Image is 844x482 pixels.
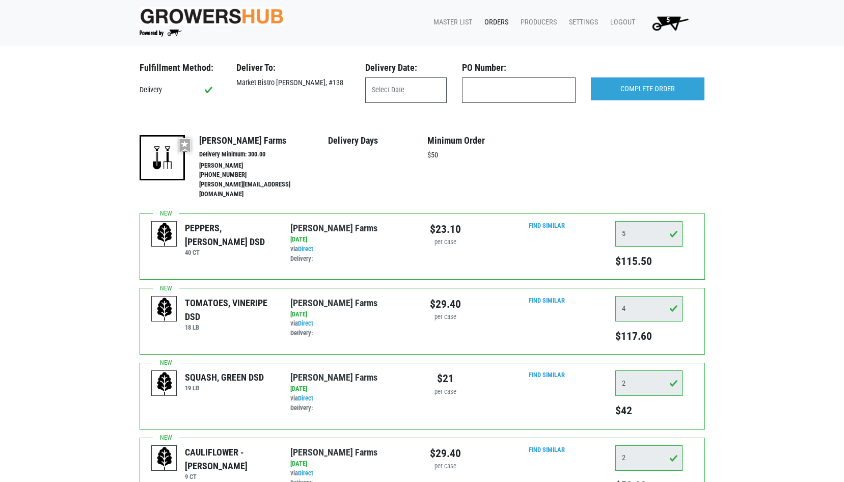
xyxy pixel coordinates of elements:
div: Market Bistro [PERSON_NAME], #138 [229,77,358,89]
div: Delivery: [290,404,414,413]
img: original-fc7597fdc6adbb9d0e2ae620e786d1a2.jpg [140,7,284,25]
input: Qty [615,445,683,471]
h3: Delivery Date: [365,62,447,73]
a: Master List [425,13,476,32]
div: SQUASH, GREEN DSD [185,370,264,384]
div: via [290,319,414,338]
h6: 40 CT [185,249,275,256]
div: Delivery: [290,329,414,338]
div: $21 [430,370,461,387]
img: placeholder-variety-43d6402dacf2d531de610a020419775a.svg [152,297,177,322]
h4: Delivery Days [328,135,427,146]
h6: 18 LB [185,324,275,331]
a: Find Similar [529,446,565,453]
img: Powered by Big Wheelbarrow [140,30,182,37]
div: [DATE] [290,459,414,469]
div: $29.40 [430,296,461,312]
div: [DATE] [290,235,414,245]
div: CAULIFLOWER - [PERSON_NAME] [185,445,275,473]
div: per case [430,312,461,322]
a: [PERSON_NAME] Farms [290,223,377,233]
h3: PO Number: [462,62,576,73]
input: Qty [615,370,683,396]
p: $50 [427,150,527,161]
h6: 19 LB [185,384,264,392]
a: Find Similar [529,297,565,304]
a: Producers [512,13,561,32]
li: [PERSON_NAME] [199,161,328,171]
div: per case [430,462,461,471]
div: [DATE] [290,310,414,319]
h5: $42 [615,404,683,417]
a: Settings [561,13,602,32]
a: Direct [298,245,313,253]
div: Delivery: [290,254,414,264]
img: 16-a7ead4628f8e1841ef7647162d388ade.png [140,135,185,180]
li: [PERSON_NAME][EMAIL_ADDRESS][DOMAIN_NAME] [199,180,328,199]
img: placeholder-variety-43d6402dacf2d531de610a020419775a.svg [152,371,177,396]
h5: $115.50 [615,255,683,268]
div: per case [430,237,461,247]
a: Find Similar [529,222,565,229]
h4: Minimum Order [427,135,527,146]
span: 5 [666,16,670,24]
div: PEPPERS, [PERSON_NAME] DSD [185,221,275,249]
h3: Deliver To: [236,62,350,73]
h3: Fulfillment Method: [140,62,221,73]
img: placeholder-variety-43d6402dacf2d531de610a020419775a.svg [152,222,177,247]
img: placeholder-variety-43d6402dacf2d531de610a020419775a.svg [152,446,177,471]
a: Find Similar [529,371,565,379]
div: via [290,394,414,413]
h6: 9 CT [185,473,275,480]
div: via [290,245,414,264]
a: [PERSON_NAME] Farms [290,447,377,458]
a: [PERSON_NAME] Farms [290,372,377,383]
input: Qty [615,296,683,322]
div: per case [430,387,461,397]
h4: [PERSON_NAME] Farms [199,135,328,146]
div: $29.40 [430,445,461,462]
div: [DATE] [290,384,414,394]
img: Cart [647,13,693,33]
a: [PERSON_NAME] Farms [290,298,377,308]
input: COMPLETE ORDER [591,77,704,101]
div: $23.10 [430,221,461,237]
input: Select Date [365,77,447,103]
input: Qty [615,221,683,247]
a: Direct [298,319,313,327]
h5: $117.60 [615,330,683,343]
li: Delivery Minimum: 300.00 [199,150,328,159]
a: 5 [639,13,697,33]
a: Orders [476,13,512,32]
li: [PHONE_NUMBER] [199,170,328,180]
div: TOMATOES, VINERIPE DSD [185,296,275,324]
a: Logout [602,13,639,32]
a: Direct [298,394,313,402]
a: Direct [298,469,313,477]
